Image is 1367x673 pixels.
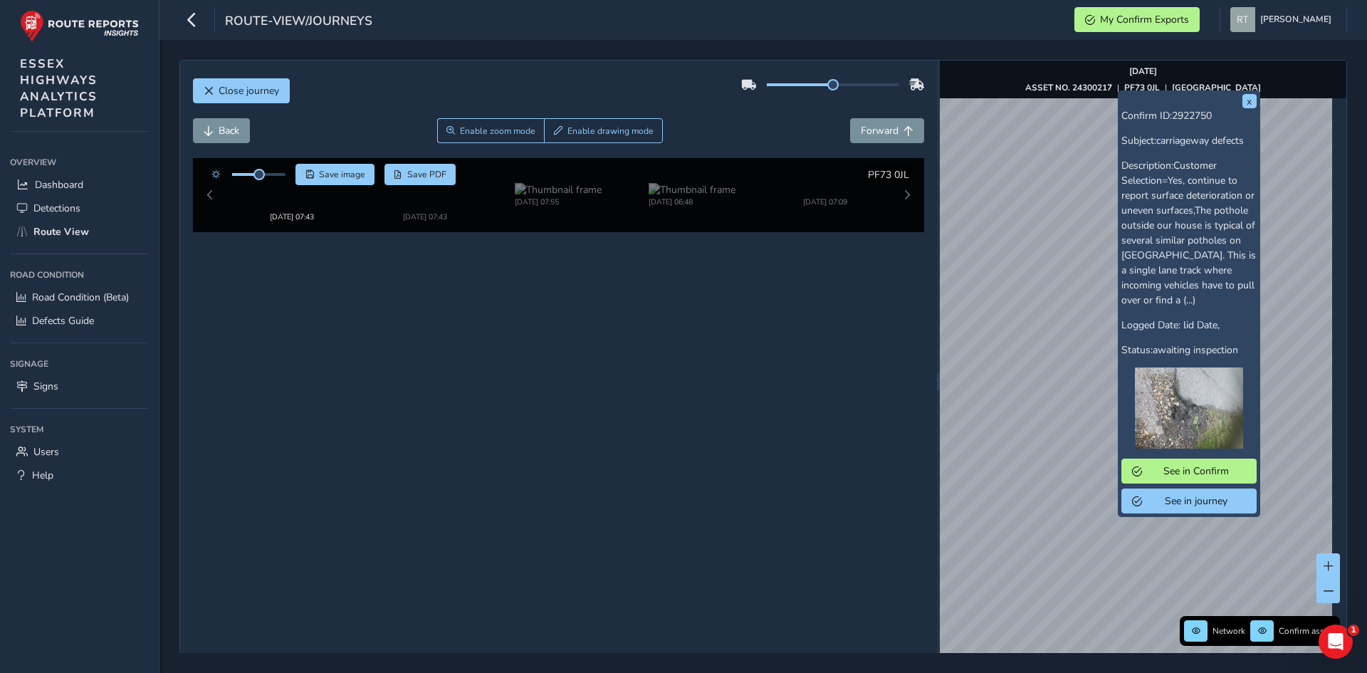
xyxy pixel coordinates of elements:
span: See in journey [1147,494,1246,508]
button: Close journey [193,78,290,103]
img: Thumbnail frame [649,179,735,193]
strong: [DATE] [1129,66,1157,77]
span: ESSEX HIGHWAYS ANALYTICS PLATFORM [20,56,98,121]
span: Defects Guide [32,314,94,328]
span: Route View [33,225,89,239]
button: [PERSON_NAME] [1230,7,1336,32]
div: [DATE] 07:55 [515,193,602,204]
p: Status: [1121,343,1257,358]
a: Road Condition (Beta) [10,286,149,309]
img: Thumbnail frame [515,179,602,193]
div: Signage [10,353,149,375]
div: | | [1025,82,1261,93]
span: Enable zoom mode [460,125,535,137]
iframe: Intercom live chat [1319,625,1353,659]
a: Defects Guide [10,309,149,333]
button: PDF [384,164,456,185]
span: Dashboard [35,178,83,192]
span: [PERSON_NAME] [1260,7,1331,32]
span: Detections [33,202,80,215]
span: Help [32,469,53,482]
span: Back [219,124,239,137]
span: route-view/journeys [225,12,372,32]
img: rr logo [20,10,139,42]
div: [DATE] 06:48 [649,193,735,204]
span: 1 [1348,625,1359,636]
span: Confirm assets [1279,625,1336,637]
a: Users [10,440,149,464]
span: Save image [319,169,365,180]
p: Description: [1121,158,1257,308]
button: Save [295,164,375,185]
div: Road Condition [10,264,149,286]
img: Thumbnail frame [382,179,468,193]
span: Customer Selection=Yes, continue to report surface deterioration or uneven surfaces,The pothole o... [1121,159,1256,307]
strong: PF73 0JL [1124,82,1160,93]
span: Signs [33,380,58,393]
img: diamond-layout [1230,7,1255,32]
span: Enable drawing mode [567,125,654,137]
span: See in Confirm [1147,464,1246,478]
div: [DATE] 07:43 [248,193,335,204]
button: x [1242,94,1257,108]
strong: ASSET NO. 24300217 [1025,82,1112,93]
span: 2922750 [1172,109,1212,122]
button: My Confirm Exports [1074,7,1200,32]
span: carriageway defects [1156,134,1244,147]
button: Back [193,118,250,143]
a: Route View [10,220,149,244]
button: Draw [544,118,663,143]
a: Detections [10,197,149,220]
a: Dashboard [10,173,149,197]
span: Users [33,445,59,459]
img: https://www.essexhighways.org/reports/2024/06/02/Report_239c347558f84867849f6746554e5dfc_IMG_1027... [1135,367,1243,449]
p: Confirm ID: [1121,108,1257,123]
span: PF73 0JL [868,168,909,182]
div: [DATE] 07:43 [382,193,468,204]
span: My Confirm Exports [1100,13,1189,26]
button: Zoom [437,118,545,143]
div: Overview [10,152,149,173]
span: Save PDF [407,169,446,180]
a: Signs [10,375,149,398]
a: Help [10,464,149,487]
span: Forward [861,124,899,137]
strong: [GEOGRAPHIC_DATA] [1172,82,1261,93]
span: Road Condition (Beta) [32,291,129,304]
span: Network [1213,625,1245,637]
div: System [10,419,149,440]
img: Thumbnail frame [248,179,335,193]
button: Forward [850,118,924,143]
div: [DATE] 07:09 [782,193,869,204]
p: Subject: [1121,133,1257,148]
p: Logged Date: [1121,318,1257,333]
img: Thumbnail frame [782,179,869,193]
span: awaiting inspection [1153,343,1238,357]
button: See in Confirm [1121,459,1257,484]
span: lid Date, [1183,318,1220,332]
button: See in journey [1121,489,1257,513]
span: Close journey [219,84,279,98]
